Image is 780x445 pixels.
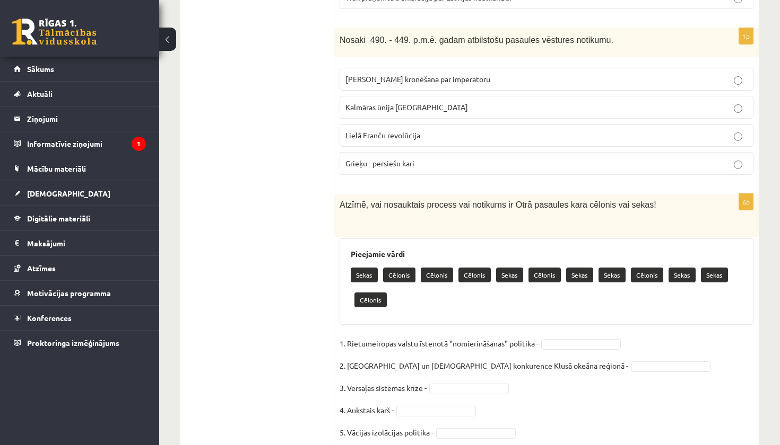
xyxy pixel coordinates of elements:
[734,76,742,85] input: [PERSON_NAME] kronēšana par imperatoru
[340,35,613,44] span: Nosaki 490. - 449. p.m.ē. gadam atbilstošu pasaules vēstures notikumu.
[27,263,56,273] span: Atzīmes
[27,106,146,131] legend: Ziņojumi
[734,161,742,169] input: Grieķu - persiešu kari
[340,402,394,418] p: 4. Aukstais karš -
[27,189,110,198] span: [DEMOGRAPHIC_DATA]
[345,102,468,112] span: Kalmāras ūnija [GEOGRAPHIC_DATA]
[27,338,119,348] span: Proktoringa izmēģinājums
[340,380,427,396] p: 3. Versaļas sistēmas krīze -
[739,193,753,210] p: 6p
[14,331,146,355] a: Proktoringa izmēģinājums
[14,57,146,81] a: Sākums
[631,268,663,282] p: Cēlonis
[27,288,111,298] span: Motivācijas programma
[345,130,420,140] span: Lielā Franču revolūcija
[351,250,742,259] h3: Pieejamie vārdi
[14,306,146,330] a: Konferences
[340,200,656,209] span: Atzīmē, vai nosauktais process vai notikums ir Otrā pasaules kara cēlonis vai sekas!
[27,313,72,323] span: Konferences
[458,268,491,282] p: Cēlonis
[132,137,146,151] i: 1
[351,268,378,282] p: Sekas
[528,268,561,282] p: Cēlonis
[12,19,97,45] a: Rīgas 1. Tālmācības vidusskola
[599,268,626,282] p: Sekas
[340,335,539,351] p: 1. Rietumeiropas valstu īstenotā "nomierināšanas" politika -
[14,106,146,131] a: Ziņojumi
[27,231,146,255] legend: Maksājumi
[14,156,146,181] a: Mācību materiāli
[566,268,593,282] p: Sekas
[27,164,86,173] span: Mācību materiāli
[669,268,696,282] p: Sekas
[14,206,146,230] a: Digitālie materiāli
[27,64,54,74] span: Sākums
[345,158,414,168] span: Grieķu - persiešu kari
[14,231,146,255] a: Maksājumi
[383,268,415,282] p: Cēlonis
[739,28,753,44] p: 1p
[340,358,628,373] p: 2. [GEOGRAPHIC_DATA] un [DEMOGRAPHIC_DATA] konkurence Klusā okeāna reģionā -
[354,292,387,307] p: Cēlonis
[27,131,146,156] legend: Informatīvie ziņojumi
[345,74,490,84] span: [PERSON_NAME] kronēšana par imperatoru
[340,424,434,440] p: 5. Vācijas izolācijas politika -
[14,131,146,156] a: Informatīvie ziņojumi1
[701,268,728,282] p: Sekas
[27,89,53,99] span: Aktuāli
[14,181,146,206] a: [DEMOGRAPHIC_DATA]
[496,268,523,282] p: Sekas
[14,82,146,106] a: Aktuāli
[14,281,146,305] a: Motivācijas programma
[734,132,742,141] input: Lielā Franču revolūcija
[421,268,453,282] p: Cēlonis
[14,256,146,280] a: Atzīmes
[27,213,90,223] span: Digitālie materiāli
[734,104,742,113] input: Kalmāras ūnija [GEOGRAPHIC_DATA]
